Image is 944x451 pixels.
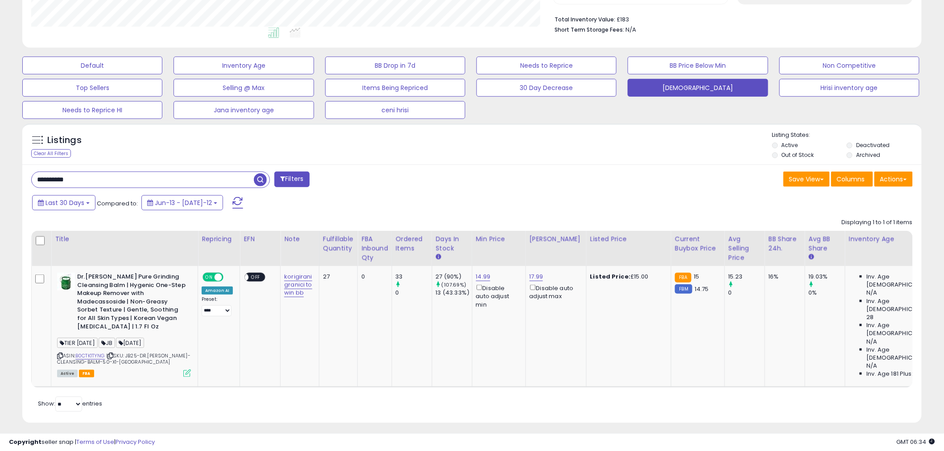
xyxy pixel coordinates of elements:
[174,79,314,97] button: Selling @ Max
[675,234,721,253] div: Current Buybox Price
[772,131,922,139] p: Listing States:
[530,283,580,300] div: Disable auto adjust max
[530,234,583,244] div: [PERSON_NAME]
[361,273,385,281] div: 0
[57,273,191,376] div: ASIN:
[57,370,78,377] span: All listings currently available for purchase on Amazon
[695,285,709,293] span: 14.75
[22,57,162,74] button: Default
[675,284,692,294] small: FBM
[174,101,314,119] button: Jana inventory age
[729,273,765,281] div: 15.23
[694,272,699,281] span: 15
[325,101,465,119] button: ceni hrisi
[590,272,631,281] b: Listed Price:
[628,79,768,97] button: [DEMOGRAPHIC_DATA]
[867,313,874,321] span: 28
[79,370,94,377] span: FBA
[555,26,624,33] b: Short Term Storage Fees:
[141,195,223,210] button: Jun-13 - [DATE]-12
[842,218,913,227] div: Displaying 1 to 1 of 1 items
[625,25,636,34] span: N/A
[590,273,664,281] div: £15.00
[782,141,798,149] label: Active
[99,338,115,348] span: JB
[284,272,312,297] a: korigirani granici to win bb
[97,199,138,208] span: Compared to:
[675,273,691,283] small: FBA
[809,253,814,261] small: Avg BB Share.
[809,289,845,297] div: 0%
[442,281,466,288] small: (107.69%)
[323,234,354,253] div: Fulfillable Quantity
[57,352,190,365] span: | SKU: JB25-DR.[PERSON_NAME]-CLEANSING-BALM-50-X1-[GEOGRAPHIC_DATA]
[476,272,491,281] a: 14.99
[530,272,543,281] a: 17.99
[396,273,432,281] div: 33
[436,289,472,297] div: 13 (43.33%)
[779,57,919,74] button: Non Competitive
[76,438,114,446] a: Terms of Use
[116,338,144,348] span: [DATE]
[75,352,105,360] a: B0CTK1TYNG
[867,362,878,370] span: N/A
[155,198,212,207] span: Jun-13 - [DATE]-12
[769,273,798,281] div: 16%
[361,234,388,262] div: FBA inbound Qty
[22,79,162,97] button: Top Sellers
[32,195,95,210] button: Last 30 Days
[174,57,314,74] button: Inventory Age
[856,141,890,149] label: Deactivated
[244,234,277,244] div: EFN
[55,234,194,244] div: Title
[46,198,84,207] span: Last 30 Days
[729,289,765,297] div: 0
[9,438,155,447] div: seller snap | |
[856,151,880,159] label: Archived
[38,399,102,408] span: Show: entries
[202,287,233,295] div: Amazon AI
[274,172,309,187] button: Filters
[31,149,71,158] div: Clear All Filters
[323,273,351,281] div: 27
[436,273,472,281] div: 27 (90%)
[831,172,873,187] button: Columns
[202,296,233,316] div: Preset:
[57,338,98,348] span: TIER [DATE]
[555,16,615,23] b: Total Inventory Value:
[116,438,155,446] a: Privacy Policy
[249,274,263,281] span: OFF
[590,234,667,244] div: Listed Price
[867,289,878,297] span: N/A
[436,253,441,261] small: Days In Stock.
[47,134,82,147] h5: Listings
[77,273,186,333] b: Dr.[PERSON_NAME] Pure Grinding Cleansing Balm | Hygenic One-Step Makeup Remover with Madecassosid...
[476,234,522,244] div: Min Price
[325,57,465,74] button: BB Drop in 7d
[897,438,935,446] span: 2025-08-12 06:34 GMT
[867,338,878,346] span: N/A
[555,13,906,24] li: £183
[779,79,919,97] button: Hrisi inventory age
[809,234,841,253] div: Avg BB Share
[9,438,41,446] strong: Copyright
[874,172,913,187] button: Actions
[284,234,315,244] div: Note
[783,172,830,187] button: Save View
[867,370,914,378] span: Inv. Age 181 Plus:
[476,283,519,309] div: Disable auto adjust min
[396,289,432,297] div: 0
[57,273,75,291] img: 41+axtQJbnL._SL40_.jpg
[22,101,162,119] button: Needs to Reprice HI
[202,234,236,244] div: Repricing
[769,234,801,253] div: BB Share 24h.
[396,234,428,253] div: Ordered Items
[809,273,845,281] div: 19.03%
[729,234,761,262] div: Avg Selling Price
[476,57,617,74] button: Needs to Reprice
[628,57,768,74] button: BB Price Below Min
[782,151,814,159] label: Out of Stock
[222,274,236,281] span: OFF
[837,175,865,184] span: Columns
[436,234,468,253] div: Days In Stock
